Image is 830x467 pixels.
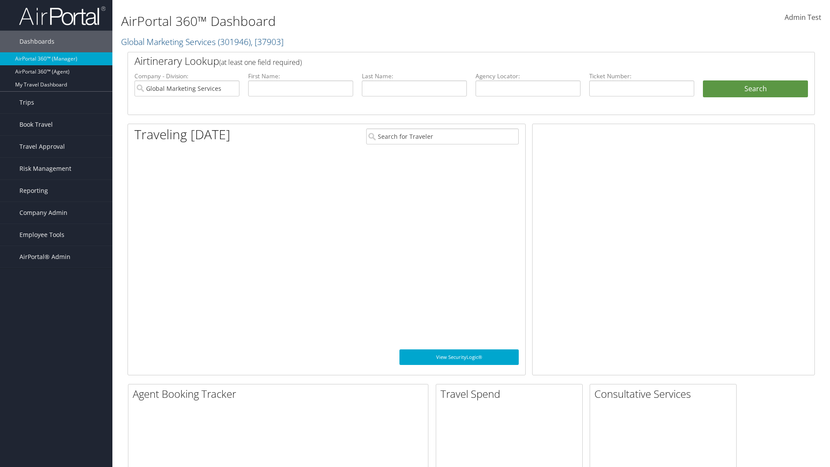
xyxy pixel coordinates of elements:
[19,180,48,202] span: Reporting
[134,125,230,144] h1: Traveling [DATE]
[785,13,821,22] span: Admin Test
[121,36,284,48] a: Global Marketing Services
[134,54,751,68] h2: Airtinerary Lookup
[594,387,736,401] h2: Consultative Services
[248,72,353,80] label: First Name:
[399,349,519,365] a: View SecurityLogic®
[19,158,71,179] span: Risk Management
[218,36,251,48] span: ( 301946 )
[476,72,581,80] label: Agency Locator:
[19,202,67,224] span: Company Admin
[133,387,428,401] h2: Agent Booking Tracker
[19,224,64,246] span: Employee Tools
[19,31,54,52] span: Dashboards
[19,246,70,268] span: AirPortal® Admin
[366,128,519,144] input: Search for Traveler
[19,114,53,135] span: Book Travel
[703,80,808,98] button: Search
[251,36,284,48] span: , [ 37903 ]
[134,72,239,80] label: Company - Division:
[19,92,34,113] span: Trips
[362,72,467,80] label: Last Name:
[589,72,694,80] label: Ticket Number:
[121,12,588,30] h1: AirPortal 360™ Dashboard
[19,6,105,26] img: airportal-logo.png
[785,4,821,31] a: Admin Test
[19,136,65,157] span: Travel Approval
[219,58,302,67] span: (at least one field required)
[441,387,582,401] h2: Travel Spend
